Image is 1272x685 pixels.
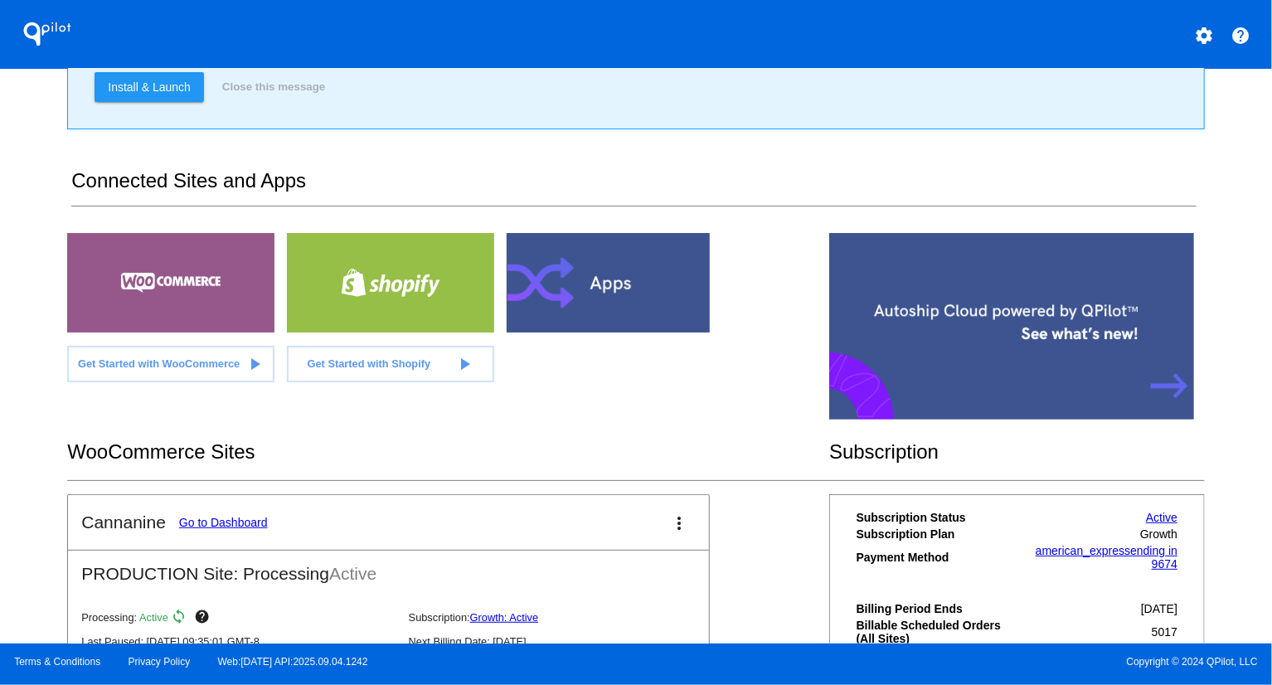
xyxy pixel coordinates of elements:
a: Get Started with WooCommerce [67,346,274,382]
p: Last Paused: [DATE] 09:35:01 GMT-8 [81,635,395,648]
h2: Cannanine [81,513,166,532]
span: 5017 [1152,625,1177,639]
mat-icon: settings [1194,26,1214,46]
h2: WooCommerce Sites [67,440,829,464]
span: Get Started with WooCommerce [78,357,240,370]
button: Close this message [217,72,330,102]
mat-icon: more_vert [669,513,689,533]
th: Payment Method [856,543,1017,571]
a: Get Started with Shopify [287,346,494,382]
span: american_express [1036,544,1130,557]
span: Growth [1140,527,1177,541]
span: Active [139,611,168,624]
th: Billing Period Ends [856,601,1017,616]
th: Subscription Plan [856,527,1017,542]
span: Get Started with Shopify [308,357,431,370]
a: Terms & Conditions [14,656,100,668]
a: Active [1146,511,1177,524]
th: Billable Scheduled Orders (All Sites) [856,618,1017,646]
h2: PRODUCTION Site: Processing [68,551,709,584]
mat-icon: help [194,609,214,629]
h1: QPilot [14,17,80,51]
a: Go to Dashboard [179,516,268,529]
mat-icon: help [1231,26,1251,46]
p: Processing: [81,609,395,629]
a: Web:[DATE] API:2025.09.04.1242 [218,656,368,668]
span: Active [329,564,376,583]
th: Subscription Status [856,510,1017,525]
mat-icon: play_arrow [454,354,474,374]
h2: Connected Sites and Apps [71,169,1196,206]
h2: Subscription [829,440,1205,464]
p: Next Billing Date: [DATE] [409,635,722,648]
mat-icon: sync [171,609,191,629]
span: Install & Launch [108,80,191,94]
a: Install & Launch [95,72,204,102]
mat-icon: play_arrow [245,354,265,374]
a: Privacy Policy [129,656,191,668]
a: Growth: Active [470,611,539,624]
p: Subscription: [409,611,722,624]
span: [DATE] [1141,602,1177,615]
span: Copyright © 2024 QPilot, LLC [650,656,1258,668]
a: american_expressending in 9674 [1036,544,1177,571]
